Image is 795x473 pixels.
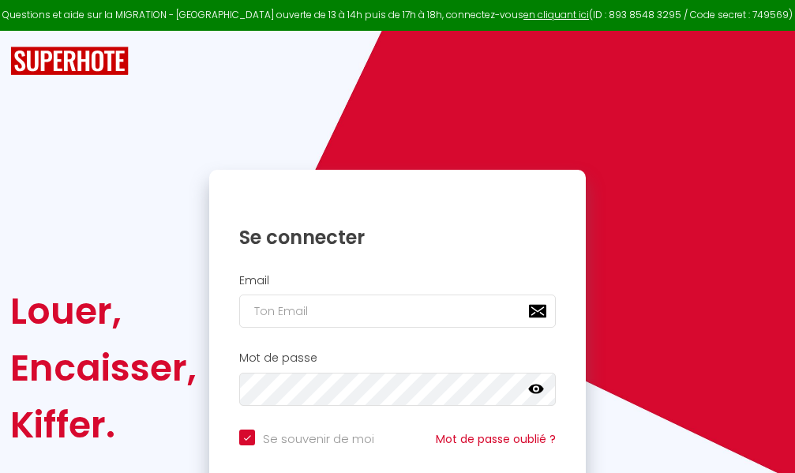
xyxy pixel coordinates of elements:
h2: Mot de passe [239,351,556,365]
h2: Email [239,274,556,287]
img: SuperHote logo [10,47,129,76]
a: en cliquant ici [523,8,589,21]
div: Kiffer. [10,396,197,453]
input: Ton Email [239,295,556,328]
div: Louer, [10,283,197,340]
a: Mot de passe oublié ? [436,431,556,447]
div: Encaisser, [10,340,197,396]
h1: Se connecter [239,225,556,250]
